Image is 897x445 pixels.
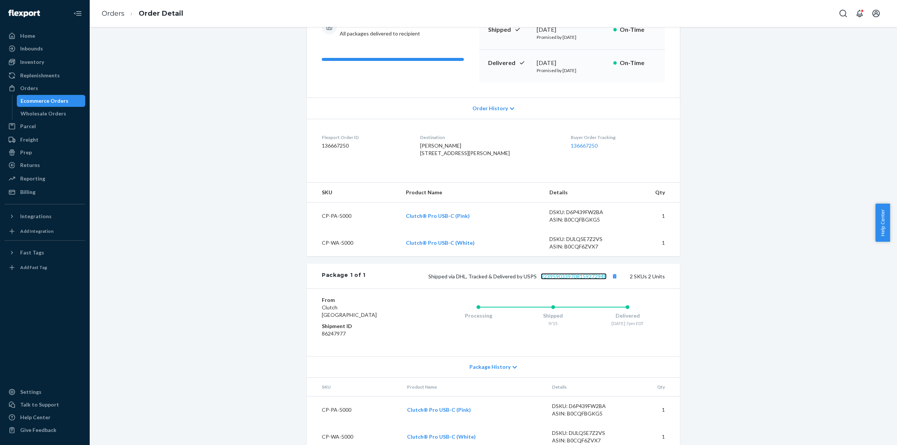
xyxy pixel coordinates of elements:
[4,424,85,436] button: Give Feedback
[20,58,44,66] div: Inventory
[20,228,53,234] div: Add Integration
[546,378,628,396] th: Details
[488,59,531,67] p: Delivered
[488,25,531,34] p: Shipped
[4,146,85,158] a: Prep
[875,204,890,242] button: Help Center
[620,59,656,67] p: On-Time
[4,159,85,171] a: Returns
[20,264,47,271] div: Add Fast Tag
[537,34,607,40] p: Promised by [DATE]
[70,6,85,21] button: Close Navigation
[307,229,400,256] td: CP-WA-5000
[17,108,86,120] a: Wholesale Orders
[307,378,401,396] th: SKU
[139,9,183,18] a: Order Detail
[20,123,36,130] div: Parcel
[4,225,85,237] a: Add Integration
[401,378,546,396] th: Product Name
[4,186,85,198] a: Billing
[549,208,620,216] div: DSKU: D6P439FW2BA
[407,433,476,440] a: Clutch® Pro USB-C (White)
[322,271,366,281] div: Package 1 of 1
[852,6,867,21] button: Open notifications
[20,388,41,396] div: Settings
[428,273,619,279] span: Shipped via DHL, Tracked & Delivered by USPS
[21,110,66,117] div: Wholesale Orders
[4,43,85,55] a: Inbounds
[20,401,59,408] div: Talk to Support
[4,399,85,411] a: Talk to Support
[590,312,665,319] div: Delivered
[20,213,52,220] div: Integrations
[836,6,851,21] button: Open Search Box
[552,437,622,444] div: ASIN: B0CQF6ZVX7
[406,240,475,246] a: Clutch® Pro USB-C (White)
[571,134,665,140] dt: Buyer Order Tracking
[472,105,508,112] span: Order History
[20,175,45,182] div: Reporting
[322,142,408,149] dd: 136667250
[340,16,420,37] div: All packages delivered to recipient
[322,134,408,140] dt: Flexport Order ID
[441,312,516,319] div: Processing
[552,402,622,410] div: DSKU: D6P439FW2BA
[307,203,400,230] td: CP-PA-5000
[610,271,619,281] button: Copy tracking number
[4,262,85,274] a: Add Fast Tag
[8,10,40,17] img: Flexport logo
[20,161,40,169] div: Returns
[552,410,622,417] div: ASIN: B0CQFBGKG5
[625,183,680,203] th: Qty
[20,426,56,434] div: Give Feedback
[20,32,35,40] div: Home
[549,235,620,243] div: DSKU: DULQ5E7Z2VS
[20,414,50,421] div: Help Center
[4,210,85,222] button: Integrations
[543,183,626,203] th: Details
[21,97,68,105] div: Ecommerce Orders
[96,3,189,25] ol: breadcrumbs
[307,396,401,424] td: CP-PA-5000
[4,82,85,94] a: Orders
[406,213,470,219] a: Clutch® Pro USB-C (Pink)
[4,173,85,185] a: Reporting
[407,407,471,413] a: Clutch® Pro USB-C (Pink)
[869,6,884,21] button: Open account menu
[20,72,60,79] div: Replenishments
[4,56,85,68] a: Inventory
[571,142,598,149] a: 136667250
[516,312,591,319] div: Shipped
[620,25,656,34] p: On-Time
[322,330,411,337] dd: 86247977
[549,216,620,223] div: ASIN: B0CQFBGKG5
[537,25,607,34] div: [DATE]
[628,396,680,424] td: 1
[590,320,665,327] div: [DATE] 7pm EDT
[20,136,38,143] div: Freight
[4,411,85,423] a: Help Center
[4,69,85,81] a: Replenishments
[541,273,607,279] a: 9239590339708159272948
[625,203,680,230] td: 1
[20,188,36,196] div: Billing
[20,149,32,156] div: Prep
[366,271,665,281] div: 2 SKUs 2 Units
[102,9,124,18] a: Orders
[307,183,400,203] th: SKU
[322,304,377,318] span: Clutch [GEOGRAPHIC_DATA]
[552,429,622,437] div: DSKU: DULQ5E7Z2VS
[20,84,38,92] div: Orders
[17,95,86,107] a: Ecommerce Orders
[4,120,85,132] a: Parcel
[516,320,591,327] div: 9/15
[4,134,85,146] a: Freight
[628,378,680,396] th: Qty
[537,67,607,74] p: Promised by [DATE]
[537,59,607,67] div: [DATE]
[4,247,85,259] button: Fast Tags
[20,45,43,52] div: Inbounds
[625,229,680,256] td: 1
[20,249,44,256] div: Fast Tags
